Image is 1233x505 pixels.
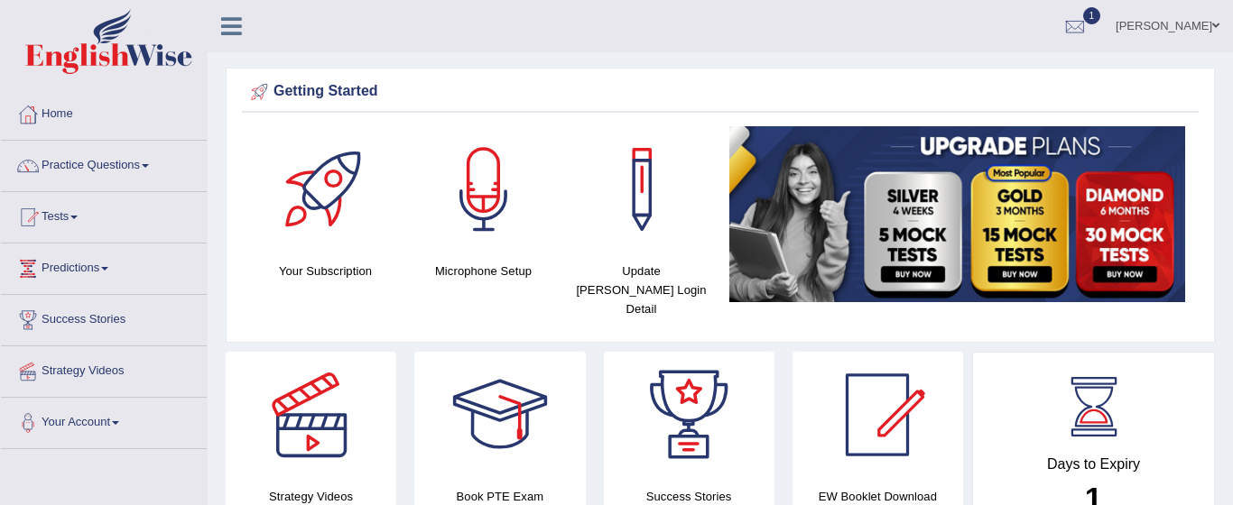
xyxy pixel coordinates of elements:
a: Tests [1,192,207,237]
div: Getting Started [246,78,1194,106]
a: Your Account [1,398,207,443]
h4: Microphone Setup [413,262,553,280]
a: Practice Questions [1,141,207,186]
img: small5.jpg [729,126,1185,302]
h4: Your Subscription [255,262,395,280]
span: 1 [1083,7,1101,24]
a: Strategy Videos [1,346,207,391]
h4: Update [PERSON_NAME] Login Detail [571,262,711,318]
a: Home [1,89,207,134]
a: Predictions [1,243,207,289]
a: Success Stories [1,295,207,340]
h4: Days to Expiry [993,456,1194,473]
